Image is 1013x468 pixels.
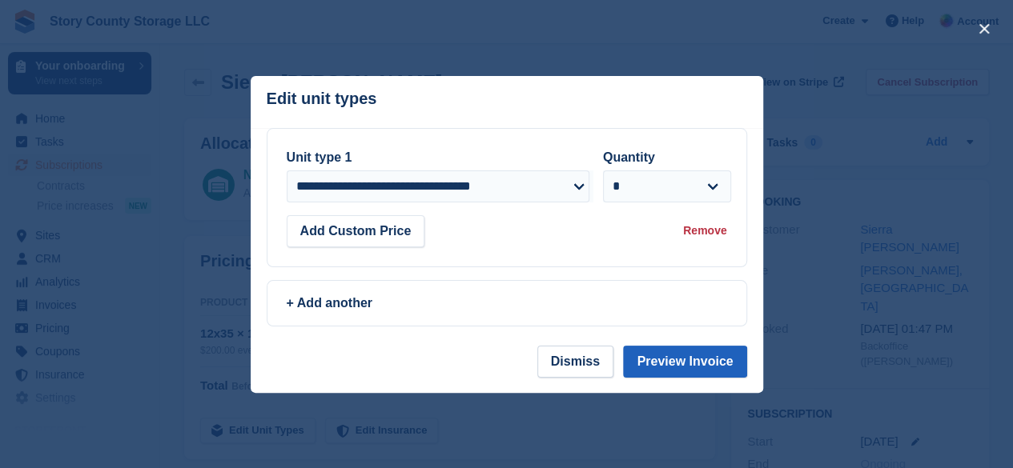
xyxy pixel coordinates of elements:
label: Unit type 1 [287,150,352,164]
button: Dismiss [537,346,613,378]
label: Quantity [603,150,655,164]
button: close [971,16,997,42]
button: Preview Invoice [623,346,746,378]
a: + Add another [267,280,747,326]
div: Remove [683,222,726,239]
div: + Add another [287,294,727,313]
button: Add Custom Price [287,215,425,247]
p: Edit unit types [267,90,377,108]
